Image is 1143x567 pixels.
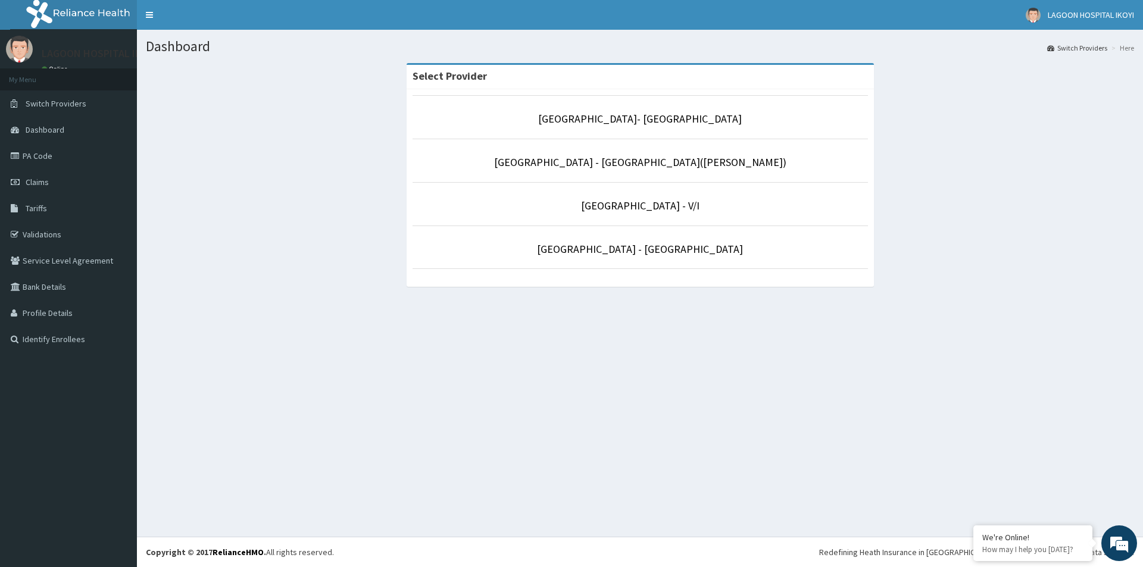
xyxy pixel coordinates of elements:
a: RelianceHMO [213,547,264,557]
a: [GEOGRAPHIC_DATA] - [GEOGRAPHIC_DATA] [537,242,743,256]
strong: Select Provider [413,69,487,83]
img: User Image [1026,8,1041,23]
span: LAGOON HOSPITAL IKOYI [1048,10,1134,20]
h1: Dashboard [146,39,1134,54]
a: Online [42,65,70,73]
span: Tariffs [26,203,47,214]
div: We're Online! [982,532,1083,543]
p: How may I help you today? [982,544,1083,555]
a: [GEOGRAPHIC_DATA]- [GEOGRAPHIC_DATA] [538,112,742,126]
a: [GEOGRAPHIC_DATA] - V/I [581,199,699,212]
img: User Image [6,36,33,62]
a: Switch Providers [1047,43,1107,53]
div: Redefining Heath Insurance in [GEOGRAPHIC_DATA] using Telemedicine and Data Science! [819,546,1134,558]
strong: Copyright © 2017 . [146,547,266,557]
footer: All rights reserved. [137,537,1143,567]
li: Here [1108,43,1134,53]
a: [GEOGRAPHIC_DATA] - [GEOGRAPHIC_DATA]([PERSON_NAME]) [494,155,786,169]
span: Claims [26,177,49,187]
p: LAGOON HOSPITAL IKOYI [42,48,157,59]
span: Dashboard [26,124,64,135]
span: Switch Providers [26,98,86,109]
